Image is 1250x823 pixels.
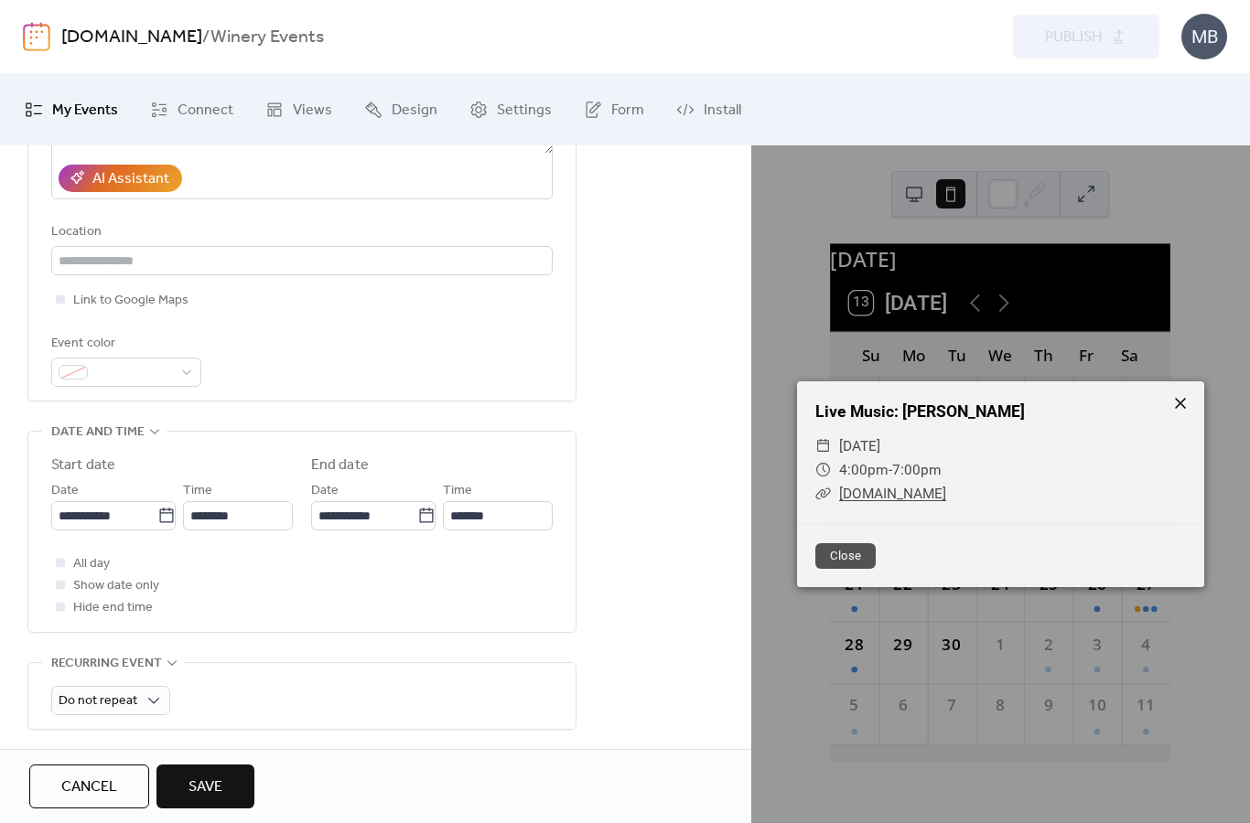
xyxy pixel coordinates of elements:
a: Live Music: [PERSON_NAME] [815,402,1025,421]
a: [DOMAIN_NAME] [61,20,202,55]
div: ​ [815,434,832,458]
span: My Events [52,96,118,125]
span: Date [51,480,79,502]
span: Date [311,480,339,502]
span: Link to Google Maps [73,290,189,312]
b: Winery Events [210,20,324,55]
span: Form [611,96,644,125]
span: 7:00pm [892,462,942,478]
span: - [889,462,892,478]
div: ​ [815,482,832,506]
button: Cancel [29,764,149,808]
b: / [202,20,210,55]
div: End date [311,454,369,476]
button: Save [156,764,254,808]
span: Connect [178,96,233,125]
a: Views [252,81,346,138]
div: Start date [51,454,115,476]
a: [DOMAIN_NAME] [839,486,946,502]
a: Form [570,81,658,138]
span: Time [183,480,212,502]
span: Hide end time [73,597,153,619]
span: Views [293,96,332,125]
a: Connect [136,81,247,138]
span: Design [392,96,437,125]
button: Close [815,543,876,569]
div: Event color [51,333,198,355]
img: logo [23,22,50,51]
span: Do not repeat [59,689,137,713]
div: ​ [815,458,832,482]
span: Show date only [73,575,159,597]
a: Settings [456,81,566,138]
span: 4:00pm [839,462,889,478]
div: Location [51,221,549,243]
div: AI Assistant [92,168,169,190]
a: My Events [11,81,132,138]
span: Install [704,96,741,125]
span: Settings [497,96,552,125]
span: Save [189,776,222,798]
span: Cancel [61,776,117,798]
span: Date and time [51,422,145,444]
span: All day [73,553,110,575]
button: AI Assistant [59,165,182,192]
a: Design [350,81,451,138]
span: [DATE] [839,434,880,458]
div: MB [1181,14,1227,59]
a: Install [663,81,755,138]
span: Recurring event [51,653,162,675]
span: Time [443,480,472,502]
